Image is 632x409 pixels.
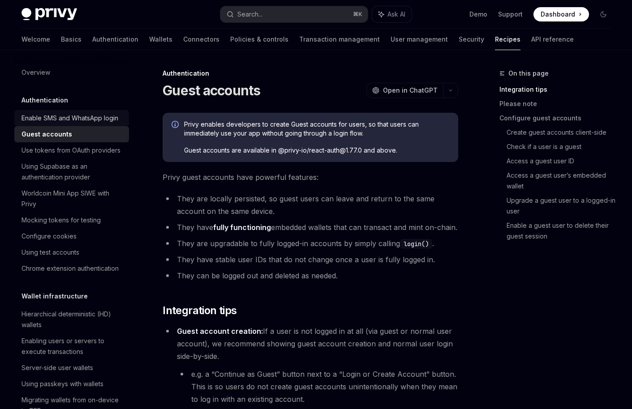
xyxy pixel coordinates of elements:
[21,215,101,226] div: Mocking tokens for testing
[183,29,219,50] a: Connectors
[507,218,618,243] a: Enable a guest user to delete their guest session
[163,269,458,282] li: They can be logged out and deleted as needed.
[391,29,448,50] a: User management
[507,140,618,154] a: Check if a user is a guest
[21,263,119,274] div: Chrome extension authentication
[21,291,88,302] h5: Wallet infrastructure
[163,325,458,405] li: If a user is not logged in at all (via guest or normal user account), we recommend showing guest ...
[596,7,611,21] button: Toggle dark mode
[177,327,263,336] strong: Guest account creation:
[366,83,443,98] button: Open in ChatGPT
[499,111,618,125] a: Configure guest accounts
[163,171,458,183] span: Privy guest accounts have powerful features:
[21,145,120,156] div: Use tokens from OAuth providers
[213,223,271,232] strong: fully functioning
[498,10,523,19] a: Support
[21,231,77,242] div: Configure cookies
[533,7,589,21] a: Dashboard
[21,309,124,330] div: Hierarchical deterministic (HD) wallets
[163,253,458,266] li: They have stable user IDs that do not change once a user is fully logged in.
[459,29,484,50] a: Security
[149,29,172,50] a: Wallets
[14,306,129,333] a: Hierarchical deterministic (HD) wallets
[14,360,129,376] a: Server-side user wallets
[163,221,458,234] li: They have embedded wallets that can transact and mint on-chain.
[495,29,520,50] a: Recipes
[14,158,129,185] a: Using Supabase as an authentication provider
[14,185,129,212] a: Worldcoin Mini App SIWE with Privy
[21,188,124,209] div: Worldcoin Mini App SIWE with Privy
[14,333,129,360] a: Enabling users or servers to execute transactions
[507,154,618,168] a: Access a guest user ID
[14,64,129,81] a: Overview
[92,29,138,50] a: Authentication
[163,82,261,98] h1: Guest accounts
[163,69,458,78] div: Authentication
[21,362,93,373] div: Server-side user wallets
[499,97,618,111] a: Please note
[14,244,129,260] a: Using test accounts
[21,8,77,21] img: dark logo
[508,68,549,79] span: On this page
[507,125,618,140] a: Create guest accounts client-side
[230,29,288,50] a: Policies & controls
[163,192,458,217] li: They are locally persisted, so guest users can leave and return to the same account on the same d...
[21,95,68,106] h5: Authentication
[220,6,368,22] button: Search...⌘K
[61,29,82,50] a: Basics
[400,239,432,249] code: login()
[353,11,362,18] span: ⌘ K
[184,120,449,138] span: Privy enables developers to create Guest accounts for users, so that users can immediately use yo...
[469,10,487,19] a: Demo
[531,29,574,50] a: API reference
[14,376,129,392] a: Using passkeys with wallets
[172,121,181,130] svg: Info
[177,368,458,405] li: e.g. a “Continue as Guest” button next to a “Login or Create Account” button. This is so users do...
[372,6,412,22] button: Ask AI
[507,193,618,218] a: Upgrade a guest user to a logged-in user
[163,237,458,250] li: They are upgradable to fully logged-in accounts by simply calling .
[507,168,618,193] a: Access a guest user’s embedded wallet
[21,247,79,258] div: Using test accounts
[21,113,118,124] div: Enable SMS and WhatsApp login
[21,67,50,78] div: Overview
[237,9,262,20] div: Search...
[21,129,72,140] div: Guest accounts
[14,260,129,277] a: Chrome extension authentication
[14,126,129,142] a: Guest accounts
[21,29,50,50] a: Welcome
[14,110,129,126] a: Enable SMS and WhatsApp login
[163,303,236,318] span: Integration tips
[14,228,129,244] a: Configure cookies
[14,212,129,228] a: Mocking tokens for testing
[14,142,129,158] a: Use tokens from OAuth providers
[184,146,449,155] span: Guest accounts are available in @privy-io/react-auth@1.77.0 and above.
[21,161,124,183] div: Using Supabase as an authentication provider
[499,82,618,97] a: Integration tips
[299,29,380,50] a: Transaction management
[541,10,575,19] span: Dashboard
[383,86,438,95] span: Open in ChatGPT
[21,379,103,389] div: Using passkeys with wallets
[21,336,124,357] div: Enabling users or servers to execute transactions
[387,10,405,19] span: Ask AI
